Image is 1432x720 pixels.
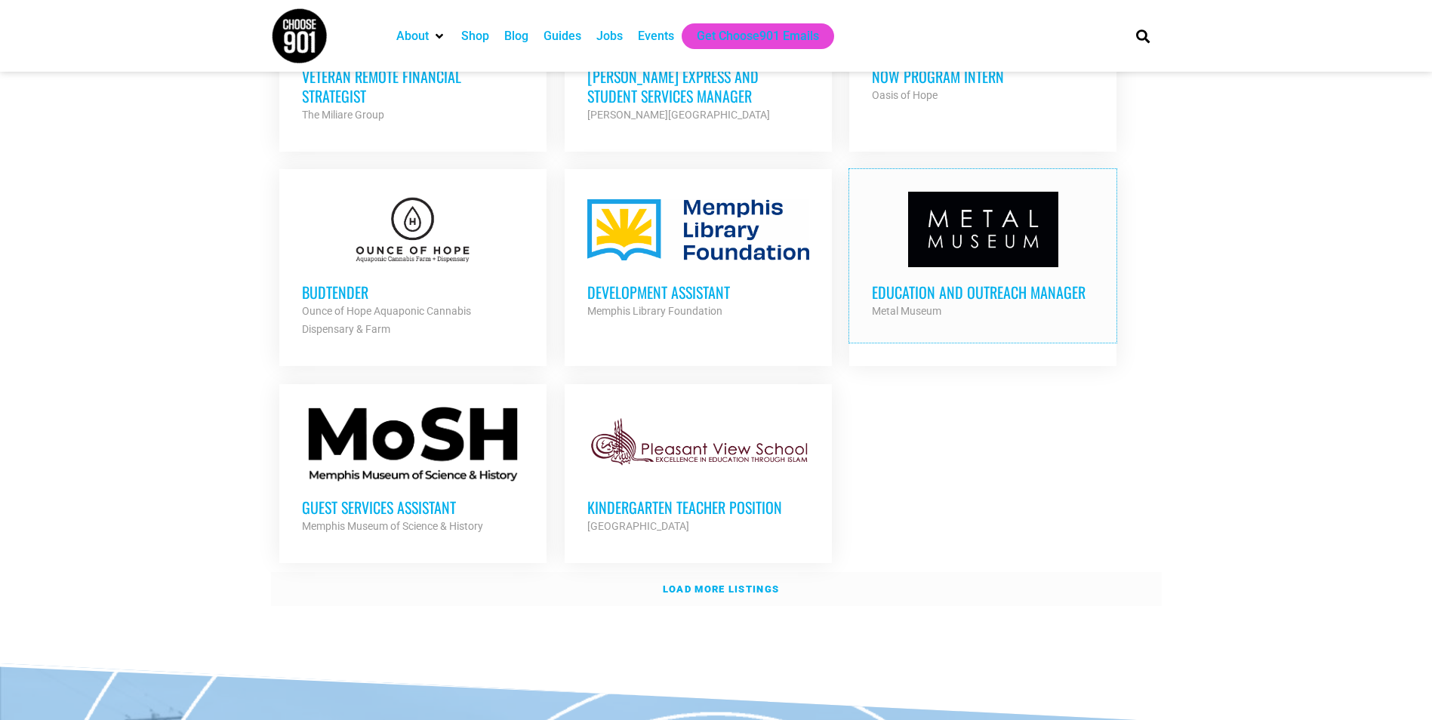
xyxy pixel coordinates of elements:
h3: Education and Outreach Manager [872,282,1094,302]
h3: [PERSON_NAME] Express and Student Services Manager [587,66,809,106]
strong: The Miliare Group [302,109,384,121]
strong: Load more listings [663,583,779,595]
a: About [396,27,429,45]
h3: Budtender [302,282,524,302]
strong: [GEOGRAPHIC_DATA] [587,520,689,532]
strong: Metal Museum [872,305,941,317]
h3: Guest Services Assistant [302,497,524,517]
div: About [389,23,454,49]
h3: NOW Program Intern [872,66,1094,86]
a: Blog [504,27,528,45]
h3: Development Assistant [587,282,809,302]
h3: Kindergarten Teacher Position [587,497,809,517]
a: Development Assistant Memphis Library Foundation [565,169,832,343]
a: Kindergarten Teacher Position [GEOGRAPHIC_DATA] [565,384,832,558]
a: Events [638,27,674,45]
a: Education and Outreach Manager Metal Museum [849,169,1116,343]
a: Budtender Ounce of Hope Aquaponic Cannabis Dispensary & Farm [279,169,547,361]
a: Get Choose901 Emails [697,27,819,45]
a: Jobs [596,27,623,45]
a: Guides [544,27,581,45]
a: Shop [461,27,489,45]
a: Load more listings [271,572,1162,607]
h3: Veteran Remote Financial Strategist [302,66,524,106]
div: Search [1130,23,1155,48]
strong: Memphis Museum of Science & History [302,520,483,532]
strong: Oasis of Hope [872,89,938,101]
strong: Memphis Library Foundation [587,305,722,317]
a: Guest Services Assistant Memphis Museum of Science & History [279,384,547,558]
strong: Ounce of Hope Aquaponic Cannabis Dispensary & Farm [302,305,471,335]
strong: [PERSON_NAME][GEOGRAPHIC_DATA] [587,109,770,121]
nav: Main nav [389,23,1110,49]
